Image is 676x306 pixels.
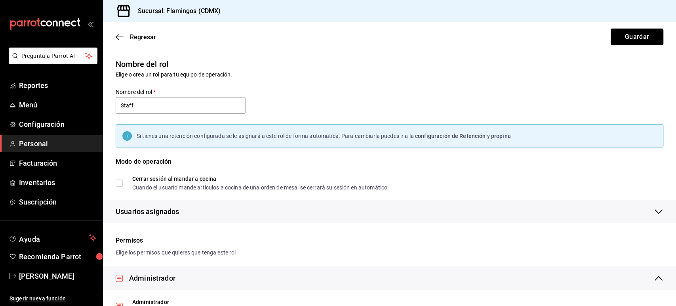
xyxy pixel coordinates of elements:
span: Ayuda [19,233,86,243]
span: Regresar [130,33,156,41]
button: open_drawer_menu [87,21,93,27]
span: Elige o crea un rol para tu equipo de operación. [116,71,232,78]
button: Guardar [611,29,663,45]
span: Pregunta a Parrot AI [21,52,85,60]
h3: Sucursal: Flamingos (CDMX) [131,6,221,16]
h6: Nombre del rol [116,58,663,71]
div: Elige los permisos que quieres que tenga este rol [116,249,663,257]
span: [PERSON_NAME] [19,271,96,281]
div: Cuando el usuario mande artículos a cocina de una orden de mesa, se cerrará su sesión en automático. [132,185,389,190]
label: Nombre del rol [116,89,246,95]
span: configuración de Retención y propina [415,133,511,139]
span: Facturación [19,158,96,168]
span: Recomienda Parrot [19,251,96,262]
div: Cerrar sesión al mandar a cocina [132,176,389,182]
span: Inventarios [19,177,96,188]
span: Suscripción [19,197,96,207]
span: Usuarios asignados [116,206,179,217]
div: Modo de operación [116,157,663,176]
span: Personal [19,138,96,149]
span: Si tienes una retención configurada se le asignará a este rol de forma automática. Para cambiarla... [137,133,415,139]
button: Regresar [116,33,156,41]
div: Administrador [129,273,175,283]
div: Permisos [116,236,663,245]
button: Pregunta a Parrot AI [9,48,97,64]
span: Configuración [19,119,96,130]
a: Pregunta a Parrot AI [6,57,97,66]
span: Reportes [19,80,96,91]
span: Menú [19,99,96,110]
div: Administrador [132,299,249,305]
span: Sugerir nueva función [10,295,96,303]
